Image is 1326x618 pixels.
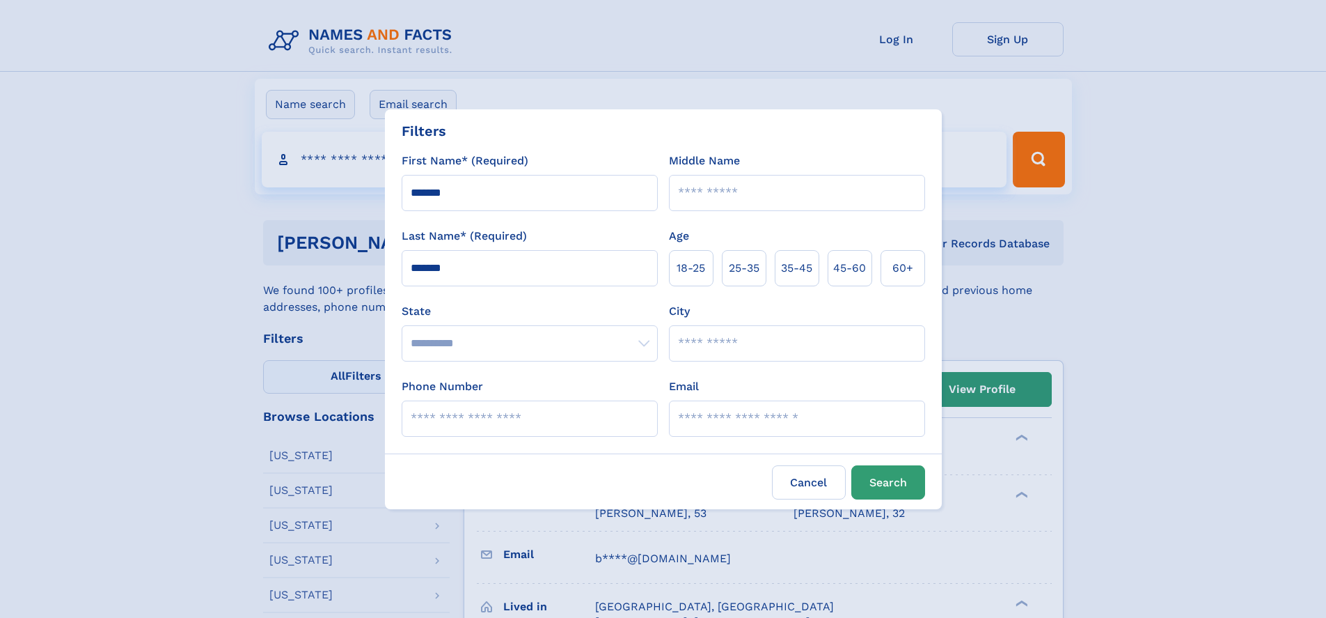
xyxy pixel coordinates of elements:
[669,228,689,245] label: Age
[402,228,527,245] label: Last Name* (Required)
[402,378,483,395] label: Phone Number
[402,153,528,169] label: First Name* (Required)
[729,260,759,277] span: 25‑35
[402,121,446,141] div: Filters
[669,378,699,395] label: Email
[892,260,913,277] span: 60+
[677,260,705,277] span: 18‑25
[851,465,925,500] button: Search
[833,260,866,277] span: 45‑60
[669,303,690,320] label: City
[781,260,812,277] span: 35‑45
[669,153,740,169] label: Middle Name
[402,303,658,320] label: State
[772,465,846,500] label: Cancel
